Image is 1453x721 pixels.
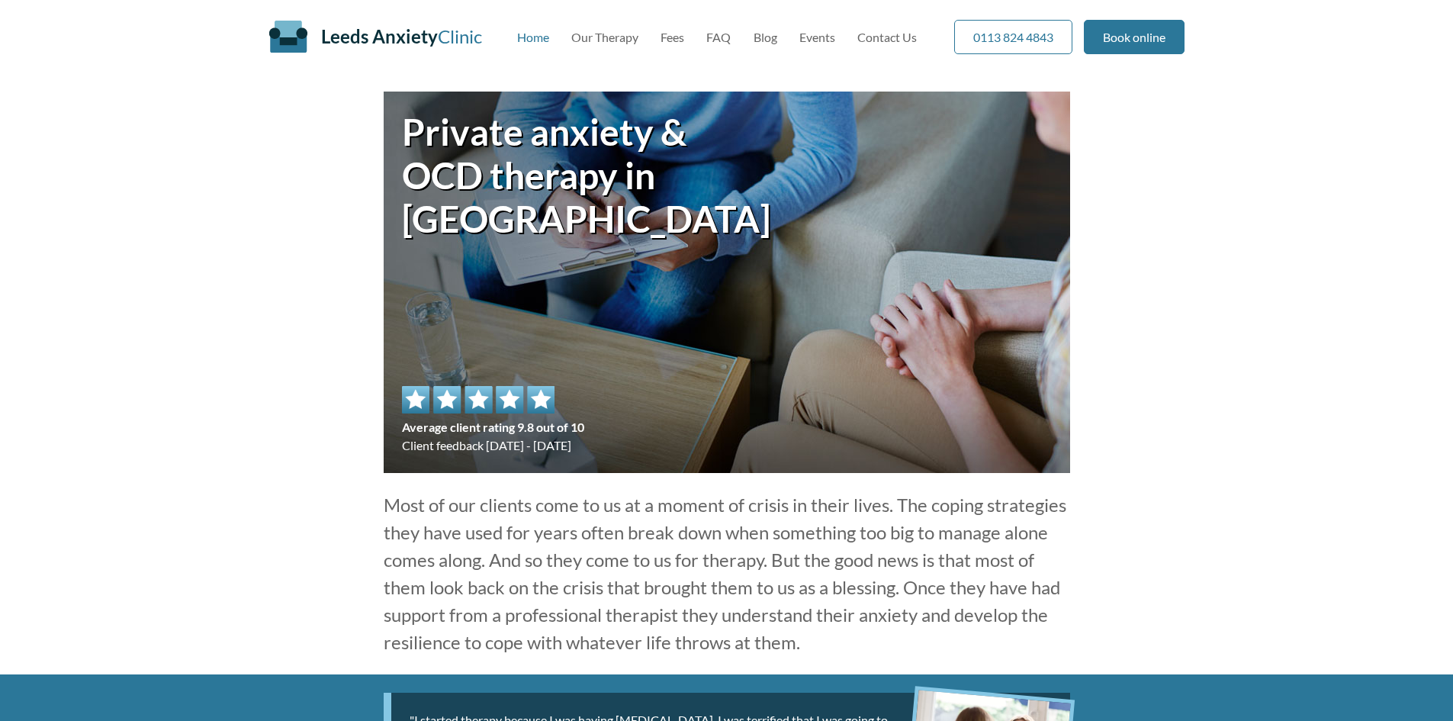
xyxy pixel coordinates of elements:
img: 5 star rating [402,386,555,414]
span: Leeds Anxiety [321,25,438,47]
div: Client feedback [DATE] - [DATE] [402,386,584,455]
a: Book online [1084,20,1185,54]
a: Home [517,30,549,44]
a: 0113 824 4843 [954,20,1072,54]
h1: Private anxiety & OCD therapy in [GEOGRAPHIC_DATA] [402,110,727,240]
span: Average client rating 9.8 out of 10 [402,418,584,436]
a: Blog [754,30,777,44]
a: Contact Us [857,30,917,44]
a: Fees [661,30,684,44]
a: Events [799,30,835,44]
a: Leeds AnxietyClinic [321,25,482,47]
a: FAQ [706,30,731,44]
a: Our Therapy [571,30,638,44]
p: Most of our clients come to us at a moment of crisis in their lives. The coping strategies they h... [384,491,1070,656]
